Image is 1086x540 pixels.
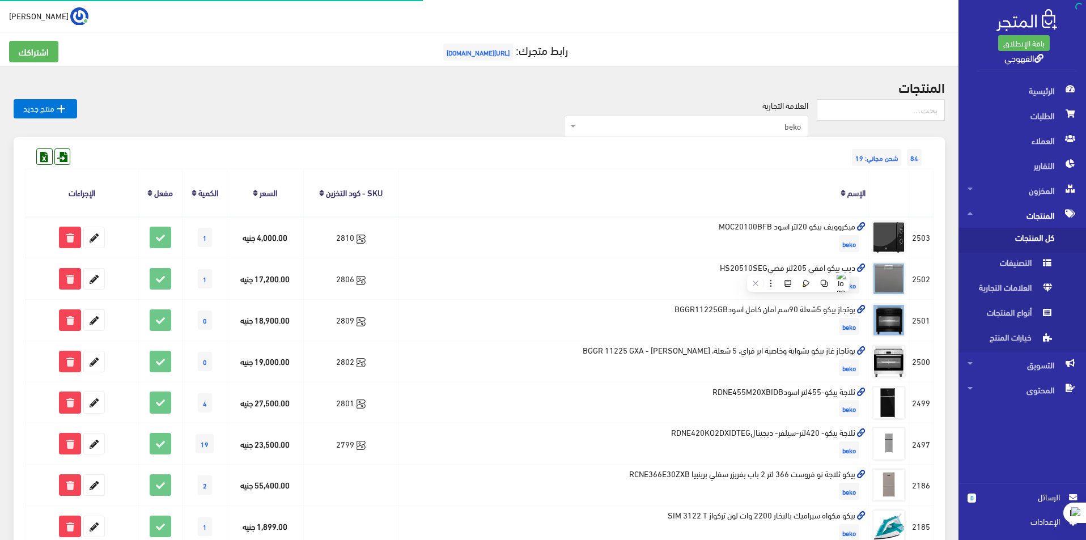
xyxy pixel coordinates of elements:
[909,341,934,382] td: 2500
[958,128,1086,153] a: العملاء
[958,78,1086,103] a: الرئيسية
[977,515,1059,528] span: اﻹعدادات
[839,400,859,417] span: beko
[227,216,303,258] td: 4,000.00 جنيه
[14,462,57,505] iframe: Drift Widget Chat Controller
[968,228,1054,253] span: كل المنتجات
[872,303,906,337] img: botgaz-byko-5shaal-90sm-aman-kaml-asodbggr11225gb.png
[958,103,1086,128] a: الطلبات
[839,318,859,335] span: beko
[399,299,869,341] td: بوتجاز بيكو 5شعلة 90سم امان كامل اسودBGGR11225GB
[968,203,1077,228] span: المنتجات
[958,328,1086,352] a: خيارات المنتج
[762,99,808,112] label: العلامة التجارية
[909,258,934,300] td: 2502
[399,258,869,300] td: ديب بيكو افقي 205لتر فضيHS20510SEG
[198,184,218,200] a: الكمية
[399,216,869,258] td: ميكروويف بيكو 20لتر اسود MOC20100BFB
[154,184,173,200] a: مفعل
[958,278,1086,303] a: العلامات التجارية
[198,311,212,330] span: 0
[227,341,303,382] td: 19,000.00 جنيه
[958,203,1086,228] a: المنتجات
[357,399,366,409] svg: Synced with Zoho Books
[968,153,1077,178] span: التقارير
[872,345,906,379] img: botagaz-ghaz-byko-bshoay-okhasy-ayr-fray-5-shaal-stanls-styl-bggr-11225-gxa.png
[303,258,399,300] td: 2806
[847,184,866,200] a: الإسم
[9,7,88,25] a: ... [PERSON_NAME]
[872,386,906,420] img: thlag-byko-455ltr-asodrdne455m20xbidb.png
[357,358,366,367] svg: Synced with Zoho Books
[227,465,303,506] td: 55,400.00 جنيه
[54,102,68,116] i: 
[326,184,383,200] a: SKU - كود التخزين
[227,423,303,465] td: 23,500.00 جنيه
[357,441,366,450] svg: Synced with Zoho Books
[909,382,934,423] td: 2499
[909,423,934,465] td: 2497
[227,258,303,300] td: 17,200.00 جنيه
[909,216,934,258] td: 2503
[968,128,1077,153] span: العملاء
[839,441,859,458] span: beko
[852,149,901,166] span: شحن مجاني: 19
[907,149,922,166] span: 84
[578,121,801,132] span: beko
[227,299,303,341] td: 18,900.00 جنيه
[357,276,366,285] svg: Synced with Zoho Books
[968,352,1077,377] span: التسويق
[443,44,513,61] span: [URL][DOMAIN_NAME]
[303,341,399,382] td: 2802
[909,465,934,506] td: 2186
[968,494,976,503] span: 0
[14,99,77,118] a: منتج جديد
[909,299,934,341] td: 2501
[958,228,1086,253] a: كل المنتجات
[198,475,212,495] span: 2
[303,382,399,423] td: 2801
[357,317,366,326] svg: Synced with Zoho Books
[399,423,869,465] td: ثلاجة بيكو- 420لتر-سيلفر- ديجيتالRDNE420KO2DXIDTEG
[968,178,1077,203] span: المخزون
[872,220,906,254] img: mykrooyf-byko-20ltr-asod-moc20100bfb.jpg
[14,79,945,94] h2: المنتجات
[399,382,869,423] td: ثلاجة بيكو-455لتر اسودRDNE455M20XBIDB
[958,377,1086,402] a: المحتوى
[968,103,1077,128] span: الطلبات
[260,184,277,200] a: السعر
[564,116,808,137] span: beko
[196,434,214,453] span: 19
[872,262,906,296] img: dyb-byko-afky-205ltr-fdyhs20510seg.png
[968,303,1054,328] span: أنواع المنتجات
[303,423,399,465] td: 2799
[198,228,212,247] span: 1
[968,328,1054,352] span: خيارات المنتج
[839,235,859,252] span: beko
[9,8,69,23] span: [PERSON_NAME]
[958,303,1086,328] a: أنواع المنتجات
[198,269,212,288] span: 1
[968,278,1054,303] span: العلامات التجارية
[968,515,1077,533] a: اﻹعدادات
[968,253,1054,278] span: التصنيفات
[26,169,139,216] th: الإجراءات
[198,393,212,413] span: 4
[817,99,945,121] input: بحث...
[839,483,859,500] span: beko
[70,7,88,25] img: ...
[1004,49,1043,66] a: القهوجي
[198,352,212,371] span: 0
[198,517,212,536] span: 1
[958,253,1086,278] a: التصنيفات
[399,465,869,506] td: بيكو ثلاجة نو فروست 366 لتر 2 باب بفريزر سفلي برينبيا RCNE366E30ZXB
[303,216,399,258] td: 2810
[872,427,906,461] img: thlag-byko-420ltr-sylfr-dygytalrdne420ko2dxidteg.png
[839,277,859,294] span: beko
[227,382,303,423] td: 27,500.00 جنيه
[958,153,1086,178] a: التقارير
[872,468,906,502] img: byko-thlag-no-frost-366-ltr-2-bab-bfryzr-sfly-brynbya-rcne366e30zxb.png
[998,35,1050,51] a: باقة الإنطلاق
[839,359,859,376] span: beko
[440,39,568,60] a: رابط متجرك:[URL][DOMAIN_NAME]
